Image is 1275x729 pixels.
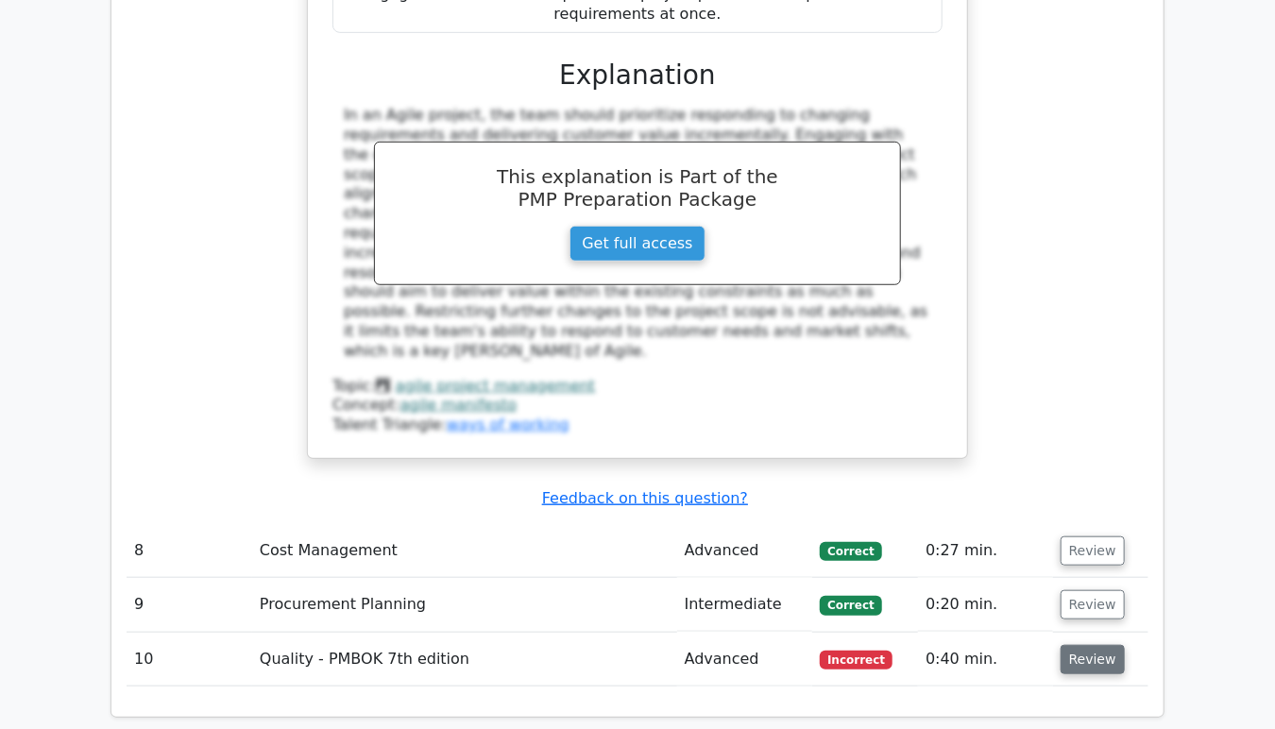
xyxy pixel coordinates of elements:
button: Review [1061,536,1125,566]
td: Procurement Planning [252,578,677,632]
button: Review [1061,645,1125,674]
span: Correct [820,542,881,561]
a: agile project management [396,377,596,395]
td: Quality - PMBOK 7th edition [252,633,677,687]
div: Talent Triangle: [332,377,943,435]
div: In an Agile project, the team should prioritize responding to changing requirements and deliverin... [344,106,931,361]
td: 8 [127,524,252,578]
td: Cost Management [252,524,677,578]
td: 9 [127,578,252,632]
span: Correct [820,596,881,615]
a: Get full access [569,226,705,262]
span: Incorrect [820,651,892,670]
td: 0:27 min. [918,524,1053,578]
button: Review [1061,590,1125,619]
td: 10 [127,633,252,687]
td: Advanced [677,633,813,687]
td: Intermediate [677,578,813,632]
a: agile manifesto [400,396,518,414]
a: ways of working [447,415,569,433]
td: Advanced [677,524,813,578]
h3: Explanation [344,59,931,92]
div: Topic: [332,377,943,397]
a: Feedback on this question? [542,489,748,507]
div: Concept: [332,396,943,415]
td: 0:20 min. [918,578,1053,632]
td: 0:40 min. [918,633,1053,687]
